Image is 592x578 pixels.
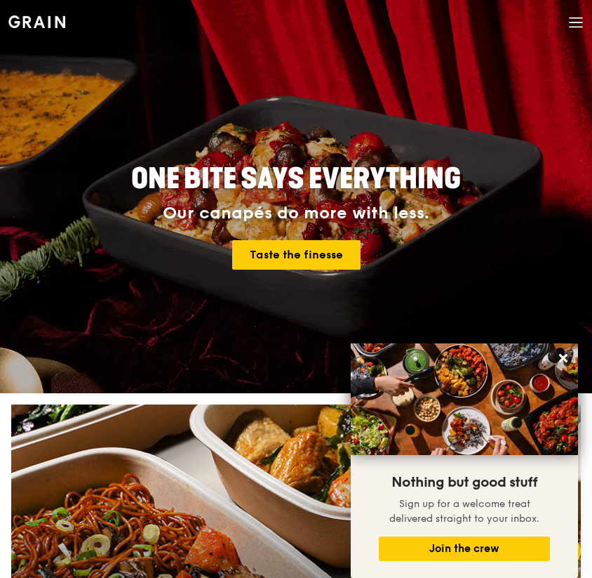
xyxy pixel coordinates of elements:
[391,474,537,491] span: Nothing but good stuff
[232,240,361,270] a: Taste the finesse
[351,343,578,455] img: DSC07876-Edit02-Large.jpeg
[131,162,461,196] span: ONE BITE SAYS EVERYTHING
[379,537,550,561] button: Join the crew
[552,347,574,369] button: Close
[8,15,65,28] img: Grain
[73,204,520,223] div: Our canapés do more with less.
[389,498,539,525] span: Sign up for a welcome treat delivered straight to your inbox.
